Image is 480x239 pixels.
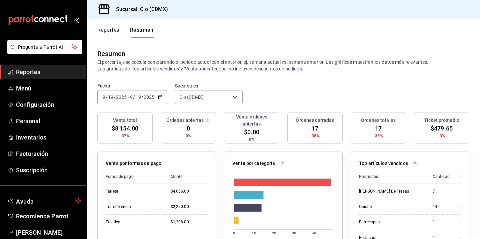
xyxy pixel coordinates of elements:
[171,204,208,210] div: $2,290.00
[433,189,450,194] div: 7
[179,94,204,100] span: Clo (CDMX)
[433,204,450,210] div: 14
[249,137,254,143] span: 0%
[312,231,316,235] text: 4K
[433,219,450,225] div: 1
[106,94,108,100] span: /
[120,133,130,139] span: -37%
[130,94,133,100] input: --
[312,124,318,133] span: 17
[128,94,129,100] span: -
[359,204,422,210] div: Quiche
[16,116,81,126] span: Personal
[171,219,208,225] div: $1,208.00
[244,128,259,137] span: $0.00
[166,117,204,124] h3: Órdenes abiertas
[361,117,396,124] h3: Órdenes totales
[16,100,81,109] span: Configuración
[272,231,276,235] text: 2K
[7,40,82,54] button: Pregunta a Parrot AI
[97,27,119,38] button: Reportes
[116,94,127,100] input: ----
[186,133,191,139] span: 0%
[97,49,125,59] div: Resumen
[460,204,479,210] div: $1,260.00
[233,231,235,235] text: 0
[375,124,382,133] span: 17
[431,124,453,133] span: $479.65
[359,219,422,225] div: Entrecapas
[292,231,296,235] text: 3K
[359,170,427,184] th: Productos
[455,170,479,184] th: Monto
[374,133,383,139] span: -35%
[133,94,135,100] span: /
[252,231,256,235] text: 1K
[165,170,208,184] th: Monto
[16,84,81,93] span: Menú
[73,17,79,23] button: open_drawer_menu
[359,160,408,167] p: Top artículos vendidos
[16,196,72,204] span: Ayuda
[296,117,334,124] h3: Órdenes cerradas
[114,94,116,100] span: /
[130,27,154,38] button: Resumen
[460,189,479,194] div: $3,500.00
[106,170,165,184] th: Forma de pago
[460,219,479,225] div: $750.00
[113,117,137,124] h3: Venta total
[106,219,160,225] div: Efectivo
[111,5,168,13] h3: Sucursal: Clo (CDMX)
[438,133,445,139] span: -3%
[424,117,459,124] h3: Ticket promedio
[141,94,143,100] span: /
[143,94,155,100] input: ----
[16,133,81,142] span: Inventarios
[97,83,167,88] label: Fecha
[97,59,469,72] p: El porcentaje se calcula comparando el período actual con el anterior, ej. semana actual vs. sema...
[16,166,81,175] span: Suscripción
[106,160,161,167] p: Venta por formas de pago
[5,48,82,55] a: Pregunta a Parrot AI
[16,228,81,237] span: [PERSON_NAME]
[227,113,276,128] h3: Venta órdenes abiertas
[106,189,160,194] div: Tarjeta
[16,149,81,158] span: Facturación
[232,160,275,167] p: Venta por categoría
[187,124,190,133] span: 0
[18,44,72,51] span: Pregunta a Parrot AI
[135,94,141,100] input: --
[359,189,422,194] div: [PERSON_NAME] De Fresas
[175,83,243,88] label: Sucursales
[102,94,106,100] input: --
[427,170,455,184] th: Cantidad
[310,133,320,139] span: -35%
[16,67,81,76] span: Reportes
[106,204,160,210] div: Transferencia
[171,189,208,194] div: $4,656.00
[97,27,154,38] div: navigation tabs
[108,94,114,100] input: --
[112,124,138,133] span: $8,154.00
[16,212,81,221] span: Recomienda Parrot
